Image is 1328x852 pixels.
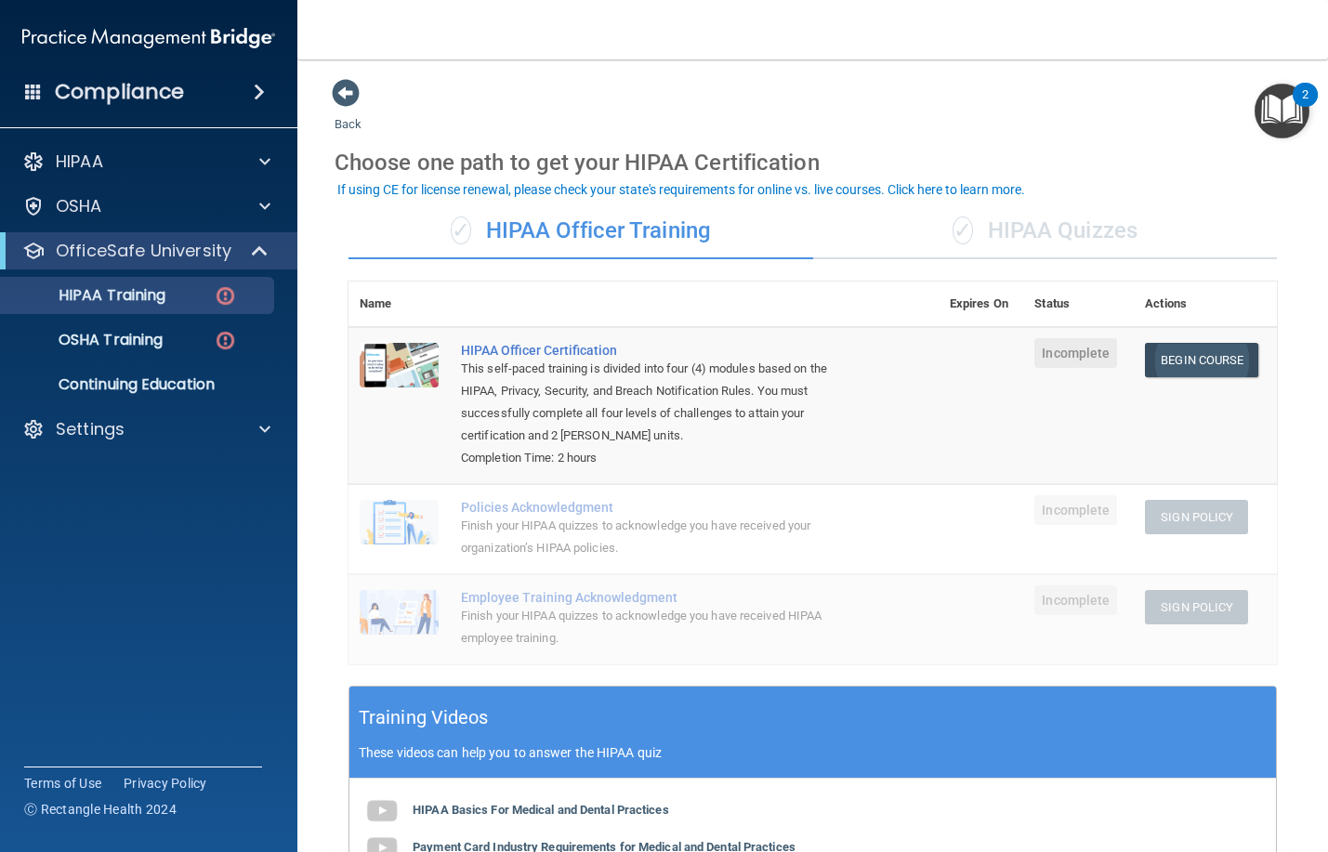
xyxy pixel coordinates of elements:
[413,803,669,817] b: HIPAA Basics For Medical and Dental Practices
[461,605,846,649] div: Finish your HIPAA quizzes to acknowledge you have received HIPAA employee training.
[22,20,275,57] img: PMB logo
[22,195,270,217] a: OSHA
[461,590,846,605] div: Employee Training Acknowledgment
[335,180,1028,199] button: If using CE for license renewal, please check your state's requirements for online vs. live cours...
[359,701,489,734] h5: Training Videos
[214,284,237,308] img: danger-circle.6113f641.png
[1145,500,1248,534] button: Sign Policy
[335,136,1291,190] div: Choose one path to get your HIPAA Certification
[363,793,401,830] img: gray_youtube_icon.38fcd6cc.png
[56,151,103,173] p: HIPAA
[813,203,1278,259] div: HIPAA Quizzes
[22,418,270,440] a: Settings
[348,282,450,327] th: Name
[1302,95,1308,119] div: 2
[461,343,846,358] a: HIPAA Officer Certification
[1145,343,1258,377] a: Begin Course
[451,216,471,244] span: ✓
[461,500,846,515] div: Policies Acknowledgment
[55,79,184,105] h4: Compliance
[939,282,1024,327] th: Expires On
[12,286,165,305] p: HIPAA Training
[1034,585,1117,615] span: Incomplete
[1034,338,1117,368] span: Incomplete
[348,203,813,259] div: HIPAA Officer Training
[461,358,846,447] div: This self-paced training is divided into four (4) modules based on the HIPAA, Privacy, Security, ...
[461,515,846,559] div: Finish your HIPAA quizzes to acknowledge you have received your organization’s HIPAA policies.
[22,151,270,173] a: HIPAA
[24,774,101,793] a: Terms of Use
[953,216,973,244] span: ✓
[335,95,362,131] a: Back
[461,447,846,469] div: Completion Time: 2 hours
[56,240,231,262] p: OfficeSafe University
[214,329,237,352] img: danger-circle.6113f641.png
[1255,84,1309,138] button: Open Resource Center, 2 new notifications
[1034,495,1117,525] span: Incomplete
[124,774,207,793] a: Privacy Policy
[1023,282,1134,327] th: Status
[337,183,1025,196] div: If using CE for license renewal, please check your state's requirements for online vs. live cours...
[1145,590,1248,624] button: Sign Policy
[24,800,177,819] span: Ⓒ Rectangle Health 2024
[56,195,102,217] p: OSHA
[56,418,125,440] p: Settings
[359,745,1267,760] p: These videos can help you to answer the HIPAA quiz
[12,375,266,394] p: Continuing Education
[12,331,163,349] p: OSHA Training
[1134,282,1277,327] th: Actions
[22,240,270,262] a: OfficeSafe University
